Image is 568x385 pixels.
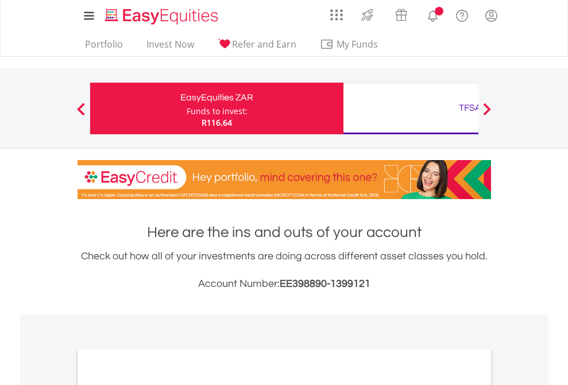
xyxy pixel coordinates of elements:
button: Previous [69,108,92,120]
img: vouchers-v2.svg [392,6,411,24]
a: Home page [101,3,223,26]
h1: Here are the ins and outs of your account [78,222,491,243]
span: Refer and Earn [232,38,296,50]
a: My Profile [477,3,506,28]
button: Next [476,108,499,120]
div: EasyEquities ZAR [97,90,337,106]
span: EE398890-1399121 [280,278,370,289]
span: R116.64 [202,117,232,128]
h3: Account Number: [78,276,491,292]
a: Notifications [418,3,447,26]
div: Check out how all of your investments are doing across different asset classes you hold. [78,248,491,292]
div: Funds to invest: [187,106,248,117]
a: Vouchers [384,3,418,24]
a: Refer and Earn [213,38,301,56]
a: AppsGrid [323,3,350,21]
a: FAQ's and Support [447,3,477,26]
img: EasyEquities_Logo.png [103,7,223,26]
img: thrive-v2.svg [358,6,377,24]
img: grid-menu-icon.svg [330,9,343,21]
span: My Funds [320,37,395,52]
img: EasyCredit Promotion Banner [78,160,491,199]
a: Portfolio [80,38,127,56]
a: Invest Now [142,38,199,56]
